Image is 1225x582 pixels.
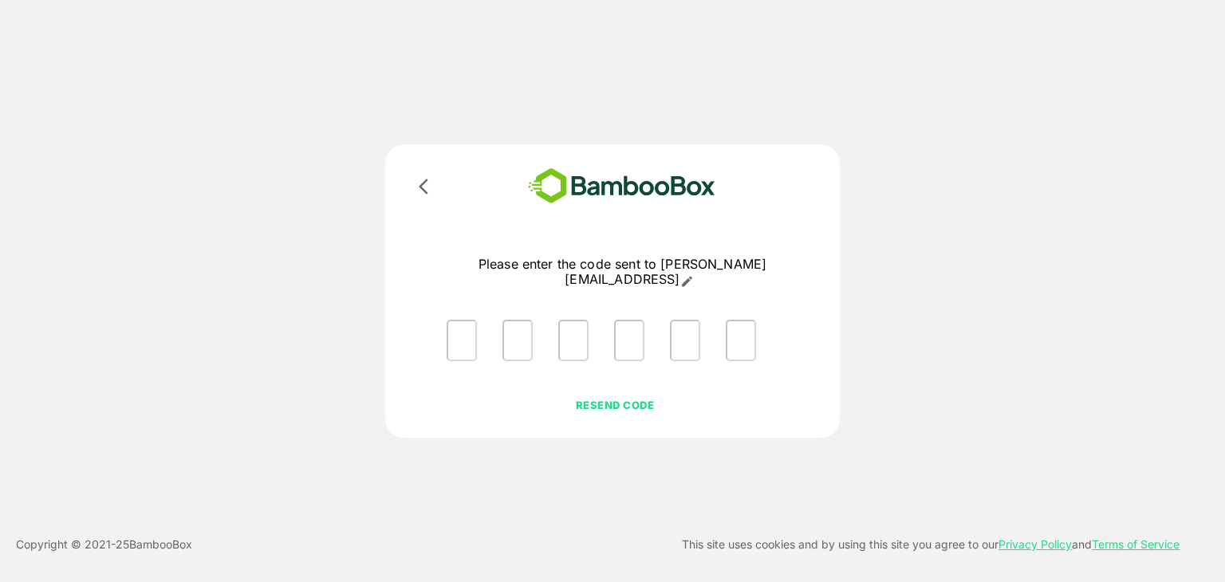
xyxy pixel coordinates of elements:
input: Please enter OTP character 6 [726,320,756,361]
p: This site uses cookies and by using this site you agree to our and [682,535,1180,554]
p: RESEND CODE [524,396,707,414]
img: bamboobox [505,163,739,209]
input: Please enter OTP character 5 [670,320,700,361]
button: RESEND CODE [522,393,707,417]
input: Please enter OTP character 3 [558,320,589,361]
a: Privacy Policy [999,537,1072,551]
p: Please enter the code sent to [PERSON_NAME][EMAIL_ADDRESS] [434,257,811,288]
input: Please enter OTP character 2 [502,320,533,361]
input: Please enter OTP character 4 [614,320,644,361]
p: Copyright © 2021- 25 BambooBox [16,535,192,554]
a: Terms of Service [1092,537,1180,551]
input: Please enter OTP character 1 [447,320,477,361]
